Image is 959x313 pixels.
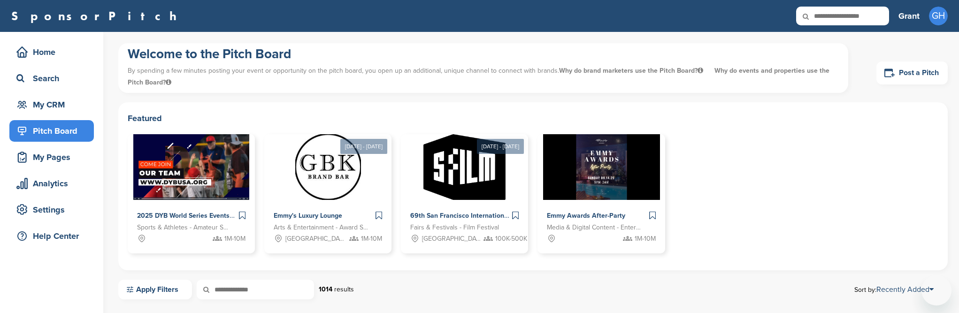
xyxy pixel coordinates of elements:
span: [GEOGRAPHIC_DATA], [GEOGRAPHIC_DATA] [285,234,344,244]
span: Emmy's Luxury Lounge [274,212,342,220]
span: results [334,285,354,293]
span: 69th San Francisco International Film Festival [410,212,551,220]
div: My CRM [14,96,94,113]
span: Sports & Athletes - Amateur Sports Leagues [137,222,231,233]
span: [GEOGRAPHIC_DATA], [GEOGRAPHIC_DATA] [422,234,481,244]
a: Post a Pitch [876,61,948,84]
div: My Pages [14,149,94,166]
a: Analytics [9,173,94,194]
span: 1M-10M [224,234,246,244]
span: 1M-10M [635,234,656,244]
div: Settings [14,201,94,218]
a: [DATE] - [DATE] Sponsorpitch & Emmy's Luxury Lounge Arts & Entertainment - Award Show [GEOGRAPHIC... [264,119,391,253]
h1: Welcome to the Pitch Board [128,46,839,62]
a: My CRM [9,94,94,115]
a: Home [9,41,94,63]
a: Sponsorpitch & 2025 DYB World Series Events Sports & Athletes - Amateur Sports Leagues 1M-10M [128,134,255,253]
a: Apply Filters [118,280,192,299]
div: Search [14,70,94,87]
span: 100K-500K [495,234,527,244]
a: Sponsorpitch & Emmy Awards After-Party Media & Digital Content - Entertainment 1M-10M [537,134,665,253]
img: Sponsorpitch & [295,134,361,200]
span: Emmy Awards After-Party [547,212,625,220]
iframe: Button to launch messaging window [921,275,951,305]
a: SponsorPitch [11,10,183,22]
div: Analytics [14,175,94,192]
a: Pitch Board [9,120,94,142]
span: GH [929,7,948,25]
div: Home [14,44,94,61]
span: Arts & Entertainment - Award Show [274,222,368,233]
div: [DATE] - [DATE] [477,139,524,154]
h3: Grant [898,9,920,23]
img: Sponsorpitch & [133,134,249,200]
a: Grant [898,6,920,26]
span: 1M-10M [361,234,382,244]
div: [DATE] - [DATE] [340,139,387,154]
span: 2025 DYB World Series Events [137,212,230,220]
img: Sponsorpitch & [543,134,660,200]
p: By spending a few minutes posting your event or opportunity on the pitch board, you open up an ad... [128,62,839,91]
a: Recently Added [876,285,934,294]
span: Media & Digital Content - Entertainment [547,222,641,233]
a: Settings [9,199,94,221]
a: My Pages [9,146,94,168]
div: Help Center [14,228,94,244]
strong: 1014 [319,285,332,293]
h2: Featured [128,112,938,125]
span: Fairs & Festivals - Film Festival [410,222,499,233]
span: Sort by: [854,286,934,293]
div: Pitch Board [14,122,94,139]
a: [DATE] - [DATE] Sponsorpitch & 69th San Francisco International Film Festival Fairs & Festivals -... [401,119,528,253]
a: Help Center [9,225,94,247]
img: Sponsorpitch & [423,134,506,200]
a: Search [9,68,94,89]
span: Why do brand marketers use the Pitch Board? [559,67,705,75]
